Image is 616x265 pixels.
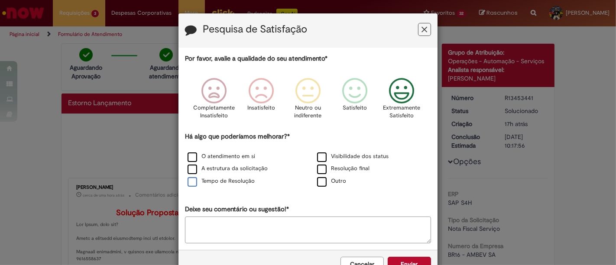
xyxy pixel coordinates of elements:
p: Satisfeito [343,104,367,112]
div: Neutro ou indiferente [286,71,330,131]
p: Insatisfeito [247,104,275,112]
label: Outro [317,177,346,185]
label: Deixe seu comentário ou sugestão!* [185,205,289,214]
div: Completamente Insatisfeito [192,71,236,131]
p: Extremamente Satisfeito [383,104,420,120]
div: Insatisfeito [239,71,283,131]
label: O atendimento em si [188,152,255,161]
label: Por favor, avalie a qualidade do seu atendimento* [185,54,327,63]
label: Tempo de Resolução [188,177,255,185]
label: Pesquisa de Satisfação [203,24,307,35]
label: Resolução final [317,165,370,173]
div: Há algo que poderíamos melhorar?* [185,132,431,188]
div: Satisfeito [333,71,377,131]
label: A estrutura da solicitação [188,165,268,173]
label: Visibilidade dos status [317,152,389,161]
p: Completamente Insatisfeito [194,104,235,120]
p: Neutro ou indiferente [292,104,324,120]
div: Extremamente Satisfeito [379,71,424,131]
